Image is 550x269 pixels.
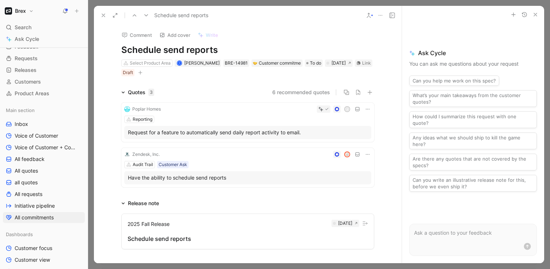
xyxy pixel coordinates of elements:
[6,231,33,238] span: Dashboards
[3,105,85,223] div: Main sectionInboxVoice of CustomerVoice of Customer + Commercial NRR FeedbackAll feedbackAll quot...
[128,234,368,243] div: Schedule send reports
[15,55,38,62] span: Requests
[159,161,187,168] div: Customer Ask
[184,60,220,66] span: [PERSON_NAME]
[15,90,49,97] span: Product Areas
[272,88,330,97] button: 6 recommended quotes
[3,189,85,200] a: All requests
[124,151,130,157] img: logo
[3,254,85,265] a: Customer view
[409,154,537,170] button: Are there any quotes that are not covered by the specs?
[345,107,350,111] div: S
[118,88,157,97] div: Quotes3
[3,88,85,99] a: Product Areas
[15,167,38,174] span: All quotes
[362,59,371,67] div: Link
[15,256,50,264] span: Customer view
[409,111,537,128] button: How could I summarize this request with one quote?
[331,59,346,67] div: [DATE]
[15,191,42,198] span: All requests
[15,35,39,43] span: Ask Cycle
[15,120,28,128] span: Inbox
[3,53,85,64] a: Requests
[128,220,170,228] div: 2025 Fall Release
[409,59,537,68] p: You can ask me questions about your request
[118,199,162,208] div: Release note
[132,105,161,113] div: Poplar Homes
[3,6,35,16] button: BrexBrex
[123,69,133,76] div: Draft
[409,76,499,86] button: Can you help me work on this spec?
[128,88,154,97] div: Quotes
[310,59,321,67] span: To do
[177,61,181,65] div: I
[130,59,171,67] div: Select Product Area
[409,175,537,192] button: Can you write an illustrative release note for this, before we even ship it?
[3,130,85,141] a: Voice of Customer
[15,179,38,186] span: all quotes
[128,173,368,182] div: Have the ability to schedule send reports
[409,49,537,57] span: Ask Cycle
[15,155,45,163] span: All feedback
[3,34,85,45] a: Ask Cycle
[128,199,159,208] div: Release note
[133,161,153,168] div: Audit Trail
[15,78,41,85] span: Customers
[128,128,368,137] div: Request for a feature to automatically send daily report activity to email.
[3,76,85,87] a: Customers
[124,106,130,112] img: logo
[206,32,218,38] span: Write
[118,30,155,40] button: Comment
[3,22,85,33] div: Search
[194,30,221,40] button: Write
[345,152,350,157] img: avatar
[225,59,248,67] div: BRE-14981
[3,119,85,130] a: Inbox
[121,214,374,249] button: 2025 Fall Release[DATE]Schedule send reports
[154,11,208,20] span: Schedule send reports
[132,151,160,158] div: Zendesk, Inc.
[6,107,35,114] span: Main section
[3,105,85,116] div: Main section
[15,66,37,74] span: Releases
[253,59,301,67] div: Customer commitment
[148,89,154,96] div: 3
[338,220,352,227] div: [DATE]
[3,65,85,76] a: Releases
[3,142,85,153] a: Voice of Customer + Commercial NRR Feedback
[15,8,26,14] h1: Brex
[15,202,55,210] span: Initiative pipeline
[3,200,85,211] a: Initiative pipeline
[305,59,323,67] div: To do
[3,229,85,240] div: Dashboards
[251,59,303,67] div: 🤝Customer commitment
[156,30,194,40] button: Add cover
[3,243,85,254] a: Customer focus
[409,132,537,149] button: Any ideas what we should ship to kill the game here?
[3,154,85,165] a: All feedback
[409,90,537,107] button: What’s your main takeaways from the customer quotes?
[15,23,31,32] span: Search
[3,165,85,176] a: All quotes
[5,7,12,15] img: Brex
[15,132,58,139] span: Voice of Customer
[15,214,54,221] span: All commitments
[15,245,52,252] span: Customer focus
[133,116,152,123] div: Reporting
[3,212,85,223] a: All commitments
[121,44,374,56] h1: Schedule send reports
[253,61,257,65] img: 🤝
[15,144,78,151] span: Voice of Customer + Commercial NRR Feedback
[3,177,85,188] a: all quotes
